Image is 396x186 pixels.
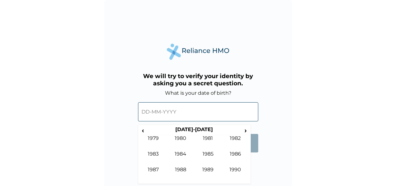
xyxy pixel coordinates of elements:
[222,151,249,167] td: 1986
[140,135,167,151] td: 1979
[194,151,222,167] td: 1985
[167,167,194,182] td: 1988
[194,135,222,151] td: 1981
[167,44,229,60] img: Reliance Health's Logo
[140,151,167,167] td: 1983
[146,126,242,135] th: [DATE]-[DATE]
[222,167,249,182] td: 1990
[167,151,194,167] td: 1984
[138,102,258,121] input: DD-MM-YYYY
[167,135,194,151] td: 1980
[194,167,222,182] td: 1989
[140,126,146,134] span: ‹
[165,90,231,96] label: What is your date of birth?
[138,72,258,87] h3: We will try to verify your identity by asking you a secret question.
[222,135,249,151] td: 1982
[242,126,249,134] span: ›
[140,167,167,182] td: 1987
